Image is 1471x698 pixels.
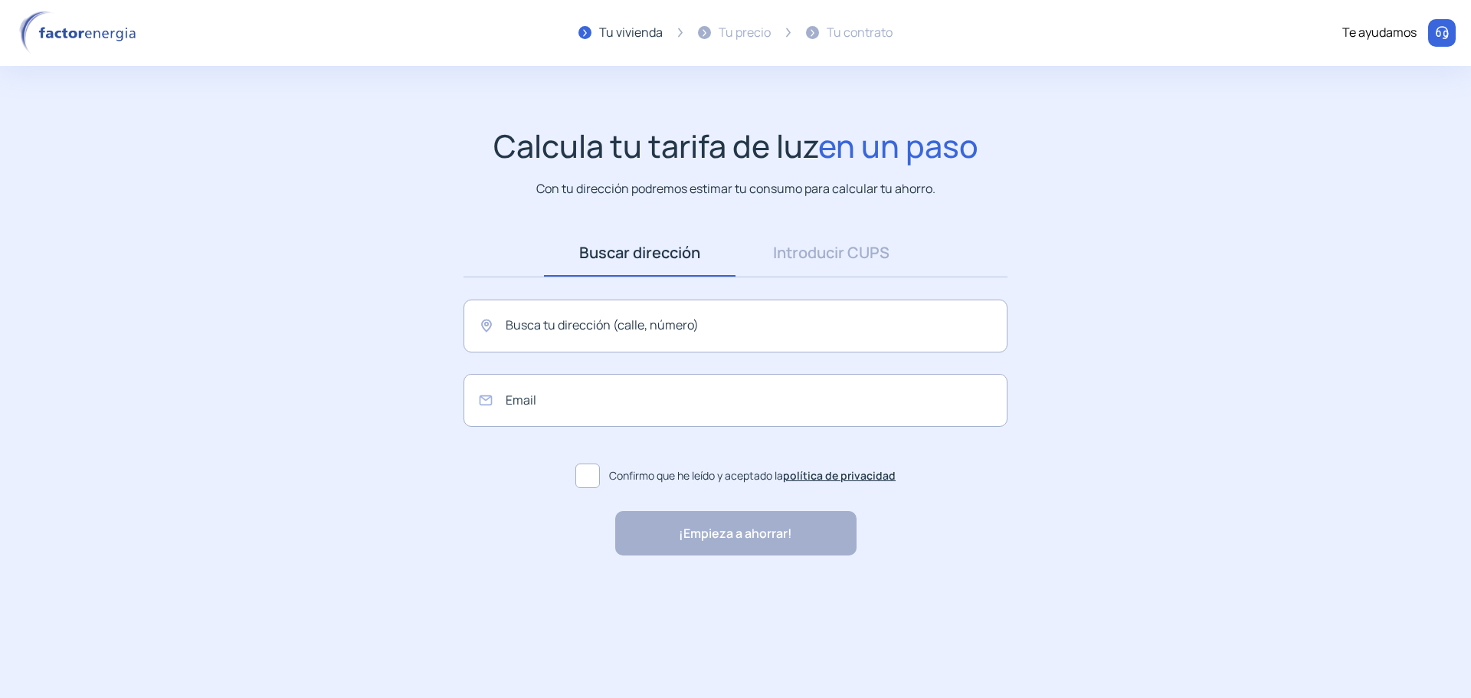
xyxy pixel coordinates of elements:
div: Tu precio [719,23,771,43]
img: logo factor [15,11,146,55]
a: política de privacidad [783,468,896,483]
span: Confirmo que he leído y aceptado la [609,467,896,484]
h1: Calcula tu tarifa de luz [493,127,978,165]
a: Introducir CUPS [735,229,927,277]
div: Tu contrato [827,23,893,43]
div: Te ayudamos [1342,23,1417,43]
div: Tu vivienda [599,23,663,43]
img: llamar [1434,25,1450,41]
a: Buscar dirección [544,229,735,277]
span: en un paso [818,124,978,167]
p: Con tu dirección podremos estimar tu consumo para calcular tu ahorro. [536,179,935,198]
